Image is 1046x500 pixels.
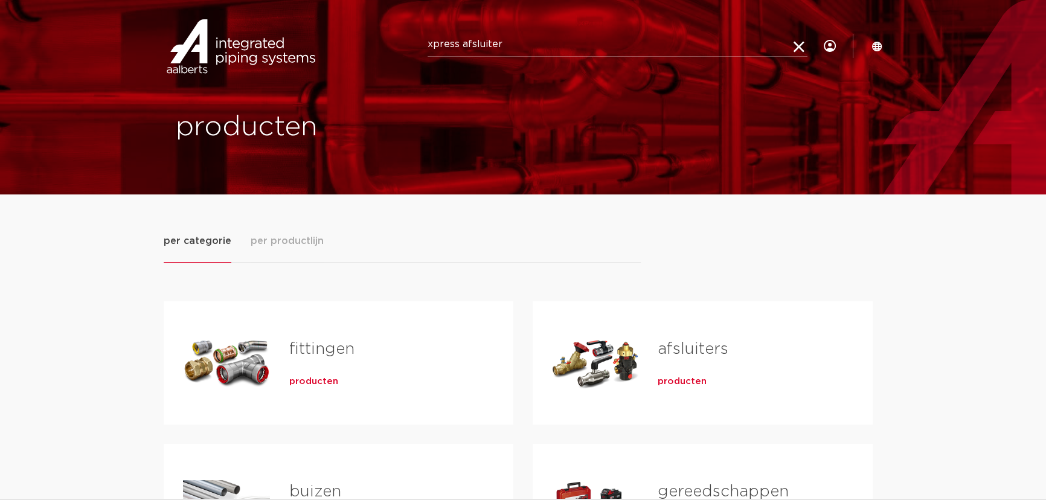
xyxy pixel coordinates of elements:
a: producten [658,376,707,388]
a: buizen [289,484,341,499]
a: producten [289,376,338,388]
span: per categorie [164,234,231,248]
input: zoeken... [428,33,807,57]
span: per productlijn [251,234,324,248]
a: fittingen [289,341,355,357]
a: afsluiters [658,341,728,357]
h1: producten [176,108,517,147]
a: gereedschappen [658,484,789,499]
